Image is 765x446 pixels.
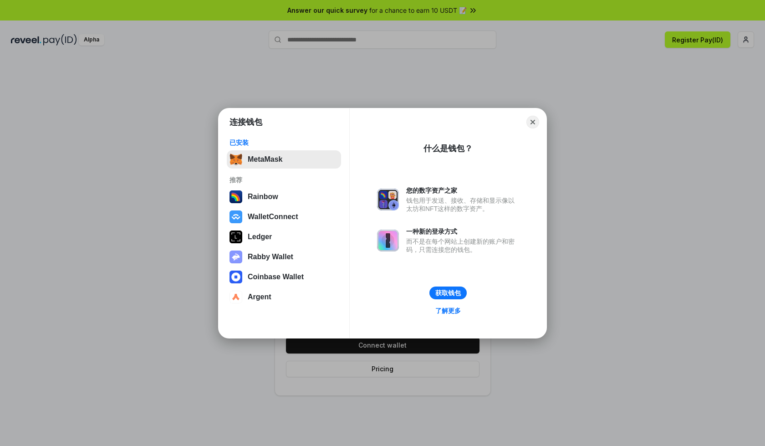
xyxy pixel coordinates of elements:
[248,193,278,201] div: Rainbow
[229,210,242,223] img: svg+xml,%3Csvg%20width%3D%2228%22%20height%3D%2228%22%20viewBox%3D%220%200%2028%2028%22%20fill%3D...
[227,288,341,306] button: Argent
[229,251,242,263] img: svg+xml,%3Csvg%20xmlns%3D%22http%3A%2F%2Fwww.w3.org%2F2000%2Fsvg%22%20fill%3D%22none%22%20viewBox...
[406,227,519,236] div: 一种新的登录方式
[229,117,262,128] h1: 连接钱包
[406,237,519,254] div: 而不是在每个网站上创建新的账户和密码，只需连接您的钱包。
[227,228,341,246] button: Ledger
[248,253,293,261] div: Rabby Wallet
[248,293,271,301] div: Argent
[377,189,399,210] img: svg+xml,%3Csvg%20xmlns%3D%22http%3A%2F%2Fwww.w3.org%2F2000%2Fsvg%22%20fill%3D%22none%22%20viewBox...
[429,287,467,299] button: 获取钱包
[406,186,519,195] div: 您的数字资产之家
[229,176,338,184] div: 推荐
[406,196,519,213] div: 钱包用于发送、接收、存储和显示像以太坊和NFT这样的数字资产。
[229,190,242,203] img: svg+xml,%3Csvg%20width%3D%22120%22%20height%3D%22120%22%20viewBox%3D%220%200%20120%20120%22%20fil...
[248,273,304,281] div: Coinbase Wallet
[227,188,341,206] button: Rainbow
[229,271,242,283] img: svg+xml,%3Csvg%20width%3D%2228%22%20height%3D%2228%22%20viewBox%3D%220%200%2028%2028%22%20fill%3D...
[435,289,461,297] div: 获取钱包
[248,233,272,241] div: Ledger
[229,231,242,243] img: svg+xml,%3Csvg%20xmlns%3D%22http%3A%2F%2Fwww.w3.org%2F2000%2Fsvg%22%20width%3D%2228%22%20height%3...
[423,143,473,154] div: 什么是钱包？
[229,153,242,166] img: svg+xml,%3Csvg%20fill%3D%22none%22%20height%3D%2233%22%20viewBox%3D%220%200%2035%2033%22%20width%...
[227,248,341,266] button: Rabby Wallet
[435,307,461,315] div: 了解更多
[227,150,341,169] button: MetaMask
[227,208,341,226] button: WalletConnect
[377,230,399,251] img: svg+xml,%3Csvg%20xmlns%3D%22http%3A%2F%2Fwww.w3.org%2F2000%2Fsvg%22%20fill%3D%22none%22%20viewBox...
[248,213,298,221] div: WalletConnect
[248,155,282,164] div: MetaMask
[229,138,338,147] div: 已安装
[526,116,539,128] button: Close
[227,268,341,286] button: Coinbase Wallet
[430,305,466,317] a: 了解更多
[229,291,242,303] img: svg+xml,%3Csvg%20width%3D%2228%22%20height%3D%2228%22%20viewBox%3D%220%200%2028%2028%22%20fill%3D...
